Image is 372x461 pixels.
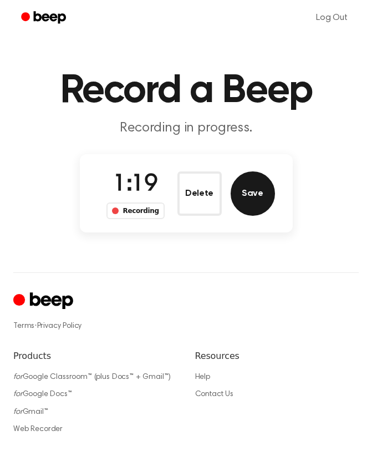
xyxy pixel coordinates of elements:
a: Log Out [305,4,359,31]
button: Save Audio Record [231,171,275,216]
a: Cruip [13,291,76,312]
a: Terms [13,322,34,330]
i: for [13,391,23,398]
div: Recording [106,202,165,219]
h6: Resources [195,349,359,363]
a: forGoogle Docs™ [13,391,72,398]
h6: Products [13,349,177,363]
h1: Record a Beep [13,71,359,111]
a: Contact Us [195,391,233,398]
a: Web Recorder [13,425,63,433]
a: forGmail™ [13,408,48,416]
a: Help [195,373,210,381]
i: for [13,408,23,416]
span: 1:19 [113,173,157,196]
a: forGoogle Classroom™ (plus Docs™ + Gmail™) [13,373,171,381]
i: for [13,373,23,381]
button: Delete Audio Record [177,171,222,216]
p: Recording in progress. [13,120,359,136]
div: · [13,321,359,332]
a: Privacy Policy [37,322,82,330]
a: Beep [13,7,76,29]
